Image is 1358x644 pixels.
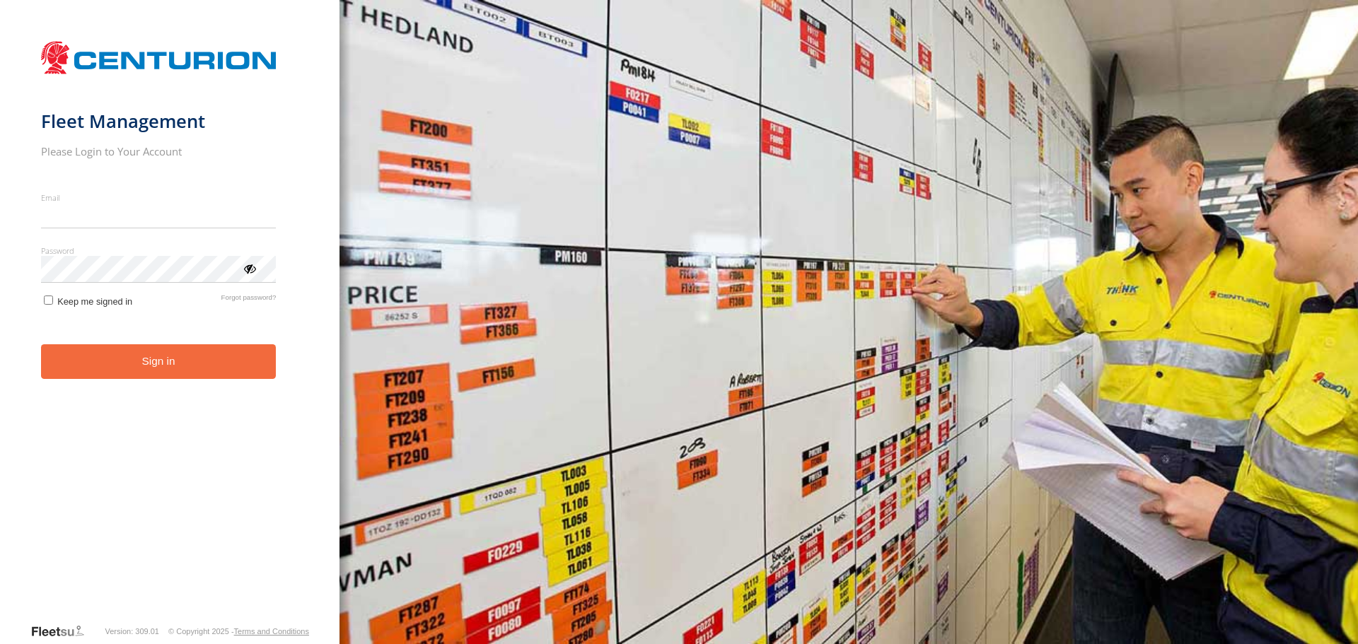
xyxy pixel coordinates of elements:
h2: Please Login to Your Account [41,144,277,158]
label: Email [41,192,277,203]
form: main [41,34,299,623]
div: ViewPassword [242,261,256,275]
a: Forgot password? [221,293,277,307]
span: Keep me signed in [57,296,132,307]
input: Keep me signed in [44,295,53,305]
h1: Fleet Management [41,110,277,133]
div: © Copyright 2025 - [168,627,309,636]
a: Terms and Conditions [234,627,309,636]
div: Version: 309.01 [105,627,159,636]
label: Password [41,245,277,256]
img: Centurion Transport [41,40,277,76]
a: Visit our Website [30,624,95,638]
button: Sign in [41,344,277,379]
